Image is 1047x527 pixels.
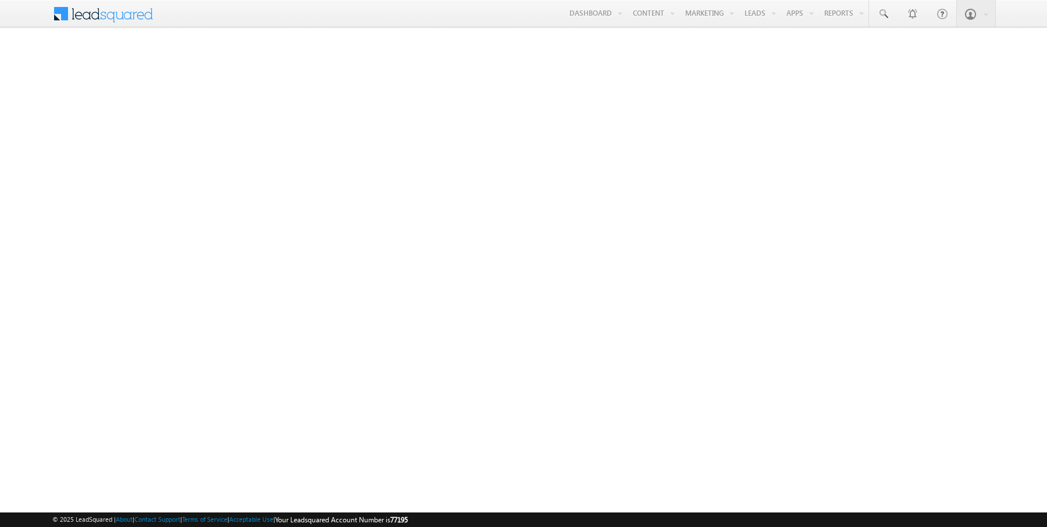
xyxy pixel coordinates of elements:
a: Terms of Service [182,515,227,523]
span: 77195 [390,515,408,524]
a: Acceptable Use [229,515,273,523]
span: Your Leadsquared Account Number is [275,515,408,524]
a: About [116,515,133,523]
a: Contact Support [134,515,180,523]
span: © 2025 LeadSquared | | | | | [52,514,408,525]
